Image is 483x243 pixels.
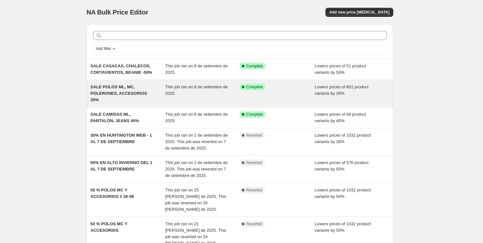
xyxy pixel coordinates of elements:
[315,84,369,96] span: Lowers prices of 801 product variants by 30%
[90,188,134,199] span: 50 % POLOS MC Y ACCESORIOS // 26-08
[90,133,152,144] span: 30% EN HUNTINGTON WEB - 1 AL 7 DE SEPTIEMBRE
[315,188,371,199] span: Lowers prices of 1032 product variants by 50%
[165,63,228,75] span: This job ran on 8 de setiembre de 2025.
[246,221,262,227] span: Reverted
[246,84,263,90] span: Complete
[246,160,262,165] span: Reverted
[96,46,111,51] span: Add filter
[165,188,226,212] span: This job ran on 25 [PERSON_NAME] de 2025. This job was reverted on 26 [PERSON_NAME] de 2025.
[325,8,393,17] button: Add new price [MEDICAL_DATA]
[165,84,228,96] span: This job ran on 8 de setiembre de 2025.
[165,133,228,151] span: This job ran on 1 de setiembre de 2025. This job was reverted on 7 de setiembre de 2025.
[87,9,148,16] span: NA Bulk Price Editor
[90,160,152,171] span: 50% EN ALTO INVIERNO DEL 1 AL 7 DE SEPTIEMBRE
[165,112,228,123] span: This job ran on 8 de setiembre de 2025.
[315,160,369,171] span: Lowers prices of 576 product variants by 50%
[329,10,389,15] span: Add new price [MEDICAL_DATA]
[315,63,366,75] span: Lowers prices of 51 product variants by 50%
[93,45,119,53] button: Add filter
[90,84,147,102] span: SALE POLOS ML, MC, POLERONES, ACCESORIOS 30%
[315,221,371,233] span: Lowers prices of 1032 product variants by 50%
[90,63,152,75] span: SALE CASACAS, CHALECOS, CORTAVIENTOS, BEANIE -50%
[246,112,263,117] span: Complete
[315,112,366,123] span: Lowers prices of 68 product variants by 40%
[246,63,263,69] span: Complete
[90,112,139,123] span: SALE CAMISAS ML, PANTALON, JEANS 40%
[315,133,371,144] span: Lowers prices of 1032 product variants by 30%
[246,188,262,193] span: Reverted
[90,221,127,233] span: 50 % POLOS MC Y ACCESORIOS
[165,160,228,178] span: This job ran on 1 de setiembre de 2025. This job was reverted on 7 de setiembre de 2025.
[246,133,262,138] span: Reverted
